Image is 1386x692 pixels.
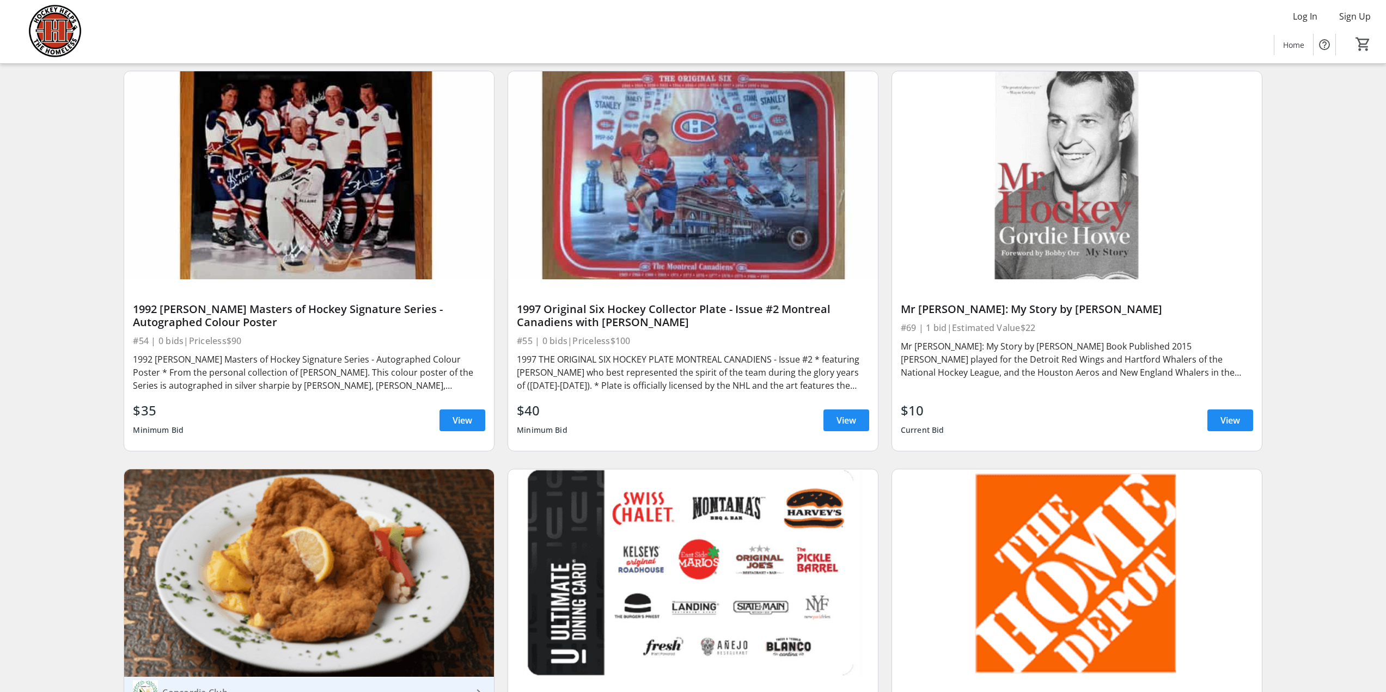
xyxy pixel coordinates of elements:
[133,353,485,392] div: 1992 [PERSON_NAME] Masters of Hockey Signature Series - Autographed Colour Poster * From the pers...
[901,401,944,420] div: $10
[517,420,567,440] div: Minimum Bid
[517,333,869,348] div: #55 | 0 bids | Priceless $100
[517,303,869,329] div: 1997 Original Six Hockey Collector Plate - Issue #2 Montreal Canadiens with [PERSON_NAME]
[133,401,184,420] div: $35
[7,4,103,59] img: Hockey Helps the Homeless's Logo
[1293,10,1317,23] span: Log In
[1314,34,1335,56] button: Help
[1330,8,1379,25] button: Sign Up
[1339,10,1371,23] span: Sign Up
[901,420,944,440] div: Current Bid
[124,469,494,677] img: 4 Schnitzel Dinners - Concordia Club
[517,401,567,420] div: $40
[1283,39,1304,51] span: Home
[1353,34,1373,54] button: Cart
[1220,414,1240,427] span: View
[124,71,494,279] img: 1992 Zellers Masters of Hockey Signature Series - Autographed Colour Poster
[1207,409,1253,431] a: View
[1274,35,1313,55] a: Home
[133,420,184,440] div: Minimum Bid
[823,409,869,431] a: View
[837,414,856,427] span: View
[901,320,1253,335] div: #69 | 1 bid | Estimated Value $22
[892,469,1262,677] img: $50 Home Depot Gift Card
[133,303,485,329] div: 1992 [PERSON_NAME] Masters of Hockey Signature Series - Autographed Colour Poster
[901,303,1253,316] div: Mr [PERSON_NAME]: My Story by [PERSON_NAME]
[892,71,1262,279] img: Mr Hockey: My Story by Gordie Howe
[901,340,1253,379] div: Mr [PERSON_NAME]: My Story by [PERSON_NAME] Book Published 2015 [PERSON_NAME] played for the Detr...
[439,409,485,431] a: View
[1284,8,1326,25] button: Log In
[133,333,485,348] div: #54 | 0 bids | Priceless $90
[508,71,878,279] img: 1997 Original Six Hockey Collector Plate - Issue #2 Montreal Canadiens with Maurice Richard
[453,414,472,427] span: View
[508,469,878,677] img: $50 Ultimate Dining Card
[517,353,869,392] div: 1997 THE ORIGINAL SIX HOCKEY PLATE MONTREAL CANADIENS - Issue #2 * featuring [PERSON_NAME] who be...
